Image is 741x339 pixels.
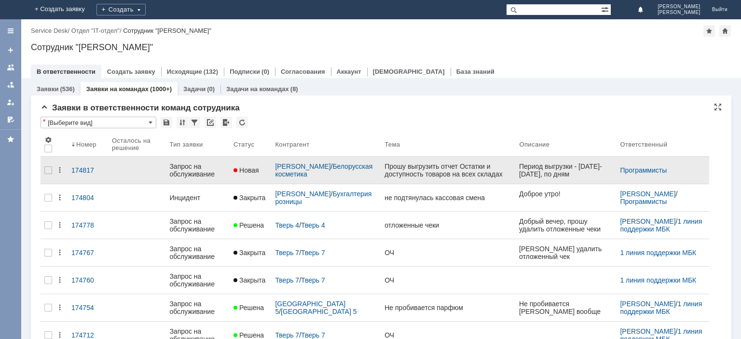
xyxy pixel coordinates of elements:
div: / [31,27,71,34]
div: Номер [76,141,96,148]
a: ОЧ [381,243,515,262]
div: Контрагент [275,141,309,148]
th: Контрагент [271,132,381,157]
a: 174817 [68,161,108,180]
div: (8) [290,85,298,93]
div: / [620,217,705,233]
a: 174804 [68,188,108,207]
a: Тверь 7 [301,276,325,284]
a: [DEMOGRAPHIC_DATA] [373,68,445,75]
a: [GEOGRAPHIC_DATA] 5 [275,300,347,315]
a: Задачи [183,85,206,93]
div: Сотрудник "[PERSON_NAME]" [123,27,211,34]
a: [GEOGRAPHIC_DATA] 5 [281,308,357,315]
div: Действия [56,194,64,202]
a: Закрыта [230,243,271,262]
span: Решена [233,221,264,229]
a: Service Desk [31,27,68,34]
div: Создать [96,4,146,15]
a: Закрыта [230,271,271,290]
div: Обновлять список [236,117,248,128]
div: Добавить в избранное [703,25,715,37]
a: 174760 [68,271,108,290]
div: / [275,163,377,178]
a: 174778 [68,216,108,235]
div: Сохранить вид [161,117,172,128]
a: Тверь 7 [275,331,299,339]
a: Заявки в моей ответственности [3,77,18,93]
div: Ответственный [620,141,667,148]
a: Инцидент [165,188,230,207]
div: Скопировать ссылку на список [205,117,216,128]
th: Номер [68,132,108,157]
a: 1 линия поддержки МБК [620,300,704,315]
a: Тверь 7 [301,249,325,257]
span: [PERSON_NAME] [658,4,700,10]
div: ОЧ [384,331,511,339]
a: База знаний [456,68,494,75]
span: от 02.10 [42,15,70,23]
div: / [620,300,705,315]
a: отложенные чеки [381,216,515,235]
a: Белорусская косметика [275,163,374,178]
a: Тверь 7 [275,276,299,284]
div: / [275,249,377,257]
div: 174754 [71,304,104,312]
div: Настройки списка отличаются от сохраненных в виде [43,118,45,125]
div: Запрос на обслуживание [169,163,226,178]
div: не подтянулась кассовая смена [384,194,511,202]
div: / [275,331,377,339]
span: Закрыта [233,249,265,257]
a: Заявки на командах [86,85,149,93]
div: Действия [56,221,64,229]
div: 174778 [71,221,104,229]
th: Ответственный [616,132,709,157]
div: 174712 [71,331,104,339]
a: 1 линия поддержки МБК [620,217,704,233]
a: [PERSON_NAME] [620,217,675,225]
span: Новая [233,166,259,174]
th: Статус [230,132,271,157]
div: (132) [204,68,218,75]
a: Прошу выгрузить отчет Остатки и доступность товаров на всех складах [381,157,515,184]
a: Согласования [281,68,325,75]
a: Запрос на обслуживание [165,294,230,321]
a: Мои заявки [3,95,18,110]
span: [PERSON_NAME] [658,10,700,15]
div: отложенные чеки [384,221,511,229]
a: Исходящие [167,68,202,75]
div: (0) [261,68,269,75]
a: [PERSON_NAME] [620,327,675,335]
a: Создать заявку [107,68,155,75]
div: / [71,27,123,34]
a: Не пробивается парфюм [381,298,515,317]
a: Аккаунт [337,68,361,75]
div: Действия [56,276,64,284]
a: Бухгалтерия розницы [275,190,373,205]
span: Решена [233,331,264,339]
a: Тверь 4 [275,221,299,229]
a: Закрыта [230,188,271,207]
a: Решена [230,216,271,235]
a: 174754 [68,298,108,317]
th: Осталось на решение [108,132,165,157]
a: [PERSON_NAME] [620,190,675,198]
div: Действия [56,166,64,174]
div: Прошу выгрузить отчет Остатки и доступность товаров на всех складах [384,163,511,178]
div: Не пробивается парфюм [384,304,511,312]
div: Тип заявки [169,141,203,148]
a: 174767 [68,243,108,262]
a: Заявки [37,85,58,93]
div: / [275,190,377,205]
a: не подтянулась кассовая смена [381,188,515,207]
a: Запрос на обслуживание [165,157,230,184]
a: Запрос на обслуживание [165,267,230,294]
span: Решена [233,304,264,312]
div: Тема [384,141,400,148]
a: 1 линия поддержки МБК [620,276,696,284]
a: Запрос на обслуживание [165,239,230,266]
a: Отдел "IT-отдел" [71,27,120,34]
a: ОЧ [381,271,515,290]
div: Описание [519,141,550,148]
div: Действия [56,249,64,257]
